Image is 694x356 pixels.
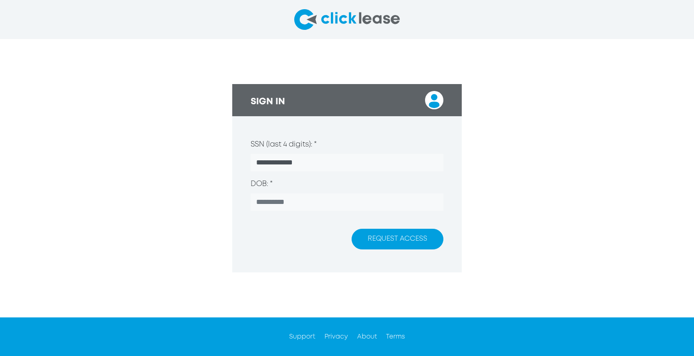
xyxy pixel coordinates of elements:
label: DOB: * [251,179,273,190]
a: Terms [386,334,405,339]
a: About [357,334,377,339]
a: Privacy [325,334,348,339]
a: Support [289,334,315,339]
button: REQUEST ACCESS [352,229,443,249]
img: login user [425,91,443,109]
label: SSN (last 4 digits): * [251,139,317,150]
img: clicklease logo [294,9,400,30]
h3: SIGN IN [251,96,285,107]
